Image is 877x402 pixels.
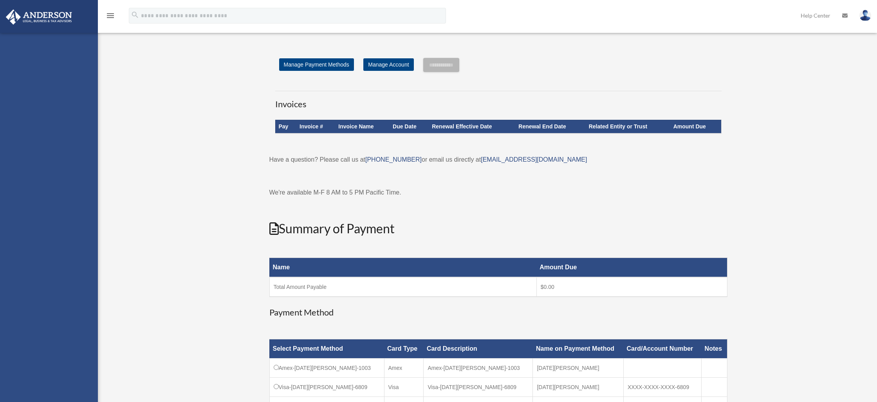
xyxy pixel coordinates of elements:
[269,154,727,165] p: Have a question? Please call us at or email us directly at
[269,378,384,397] td: Visa-[DATE][PERSON_NAME]-6809
[275,91,722,110] h3: Invoices
[106,14,115,20] a: menu
[269,339,384,359] th: Select Payment Method
[363,58,413,71] a: Manage Account
[384,339,424,359] th: Card Type
[275,120,296,133] th: Pay
[533,359,624,378] td: [DATE][PERSON_NAME]
[424,359,533,378] td: Amex-[DATE][PERSON_NAME]-1003
[269,306,727,319] h3: Payment Method
[390,120,429,133] th: Due Date
[533,378,624,397] td: [DATE][PERSON_NAME]
[533,339,624,359] th: Name on Payment Method
[106,11,115,20] i: menu
[515,120,585,133] th: Renewal End Date
[424,339,533,359] th: Card Description
[269,258,536,278] th: Name
[623,378,701,397] td: XXXX-XXXX-XXXX-6809
[335,120,390,133] th: Invoice Name
[536,277,727,297] td: $0.00
[269,277,536,297] td: Total Amount Payable
[536,258,727,278] th: Amount Due
[269,220,727,238] h2: Summary of Payment
[269,187,727,198] p: We're available M-F 8 AM to 5 PM Pacific Time.
[481,156,587,163] a: [EMAIL_ADDRESS][DOMAIN_NAME]
[279,58,354,71] a: Manage Payment Methods
[4,9,74,25] img: Anderson Advisors Platinum Portal
[365,156,422,163] a: [PHONE_NUMBER]
[296,120,335,133] th: Invoice #
[269,359,384,378] td: Amex-[DATE][PERSON_NAME]-1003
[131,11,139,19] i: search
[384,359,424,378] td: Amex
[429,120,515,133] th: Renewal Effective Date
[586,120,670,133] th: Related Entity or Trust
[670,120,721,133] th: Amount Due
[859,10,871,21] img: User Pic
[384,378,424,397] td: Visa
[424,378,533,397] td: Visa-[DATE][PERSON_NAME]-6809
[702,339,727,359] th: Notes
[623,339,701,359] th: Card/Account Number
